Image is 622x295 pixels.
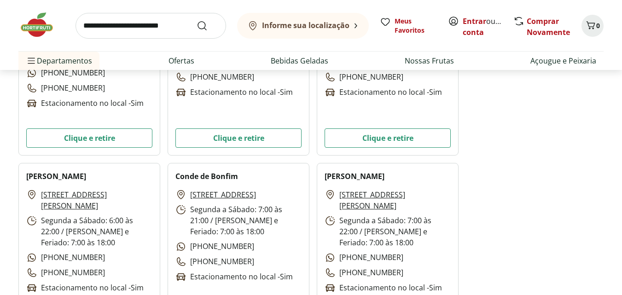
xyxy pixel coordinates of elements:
[26,50,37,72] button: Menu
[463,16,486,26] a: Entrar
[325,87,442,98] p: Estacionamento no local - Sim
[325,215,451,248] p: Segunda a Sábado: 7:00 às 22:00 / [PERSON_NAME] e Feriado: 7:00 às 18:00
[190,189,256,200] a: [STREET_ADDRESS]
[175,241,254,252] p: [PHONE_NUMBER]
[175,128,302,148] button: Clique e retire
[175,271,293,283] p: Estacionamento no local - Sim
[26,128,152,148] button: Clique e retire
[41,189,152,211] a: [STREET_ADDRESS][PERSON_NAME]
[26,82,105,94] p: [PHONE_NUMBER]
[175,204,302,237] p: Segunda a Sábado: 7:00 às 21:00 / [PERSON_NAME] e Feriado: 7:00 às 18:00
[26,171,86,182] h2: [PERSON_NAME]
[463,16,513,37] a: Criar conta
[581,15,604,37] button: Carrinho
[197,20,219,31] button: Submit Search
[463,16,504,38] span: ou
[175,256,254,267] p: [PHONE_NUMBER]
[380,17,437,35] a: Meus Favoritos
[262,20,349,30] b: Informe sua localização
[339,189,451,211] a: [STREET_ADDRESS][PERSON_NAME]
[18,11,64,39] img: Hortifruti
[26,67,105,79] p: [PHONE_NUMBER]
[26,50,92,72] span: Departamentos
[175,87,293,98] p: Estacionamento no local - Sim
[26,215,152,248] p: Segunda a Sábado: 6:00 às 22:00 / [PERSON_NAME] e Feriado: 7:00 às 18:00
[169,55,194,66] a: Ofertas
[530,55,596,66] a: Açougue e Peixaria
[527,16,570,37] a: Comprar Novamente
[26,282,144,294] p: Estacionamento no local - Sim
[26,267,105,278] p: [PHONE_NUMBER]
[325,252,403,263] p: [PHONE_NUMBER]
[596,21,600,30] span: 0
[271,55,328,66] a: Bebidas Geladas
[325,171,384,182] h2: [PERSON_NAME]
[175,171,238,182] h2: Conde de Bonfim
[26,252,105,263] p: [PHONE_NUMBER]
[26,98,144,109] p: Estacionamento no local - Sim
[395,17,437,35] span: Meus Favoritos
[325,267,403,278] p: [PHONE_NUMBER]
[175,71,254,83] p: [PHONE_NUMBER]
[76,13,226,39] input: search
[325,282,442,294] p: Estacionamento no local - Sim
[237,13,369,39] button: Informe sua localização
[325,128,451,148] button: Clique e retire
[405,55,454,66] a: Nossas Frutas
[325,71,403,83] p: [PHONE_NUMBER]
